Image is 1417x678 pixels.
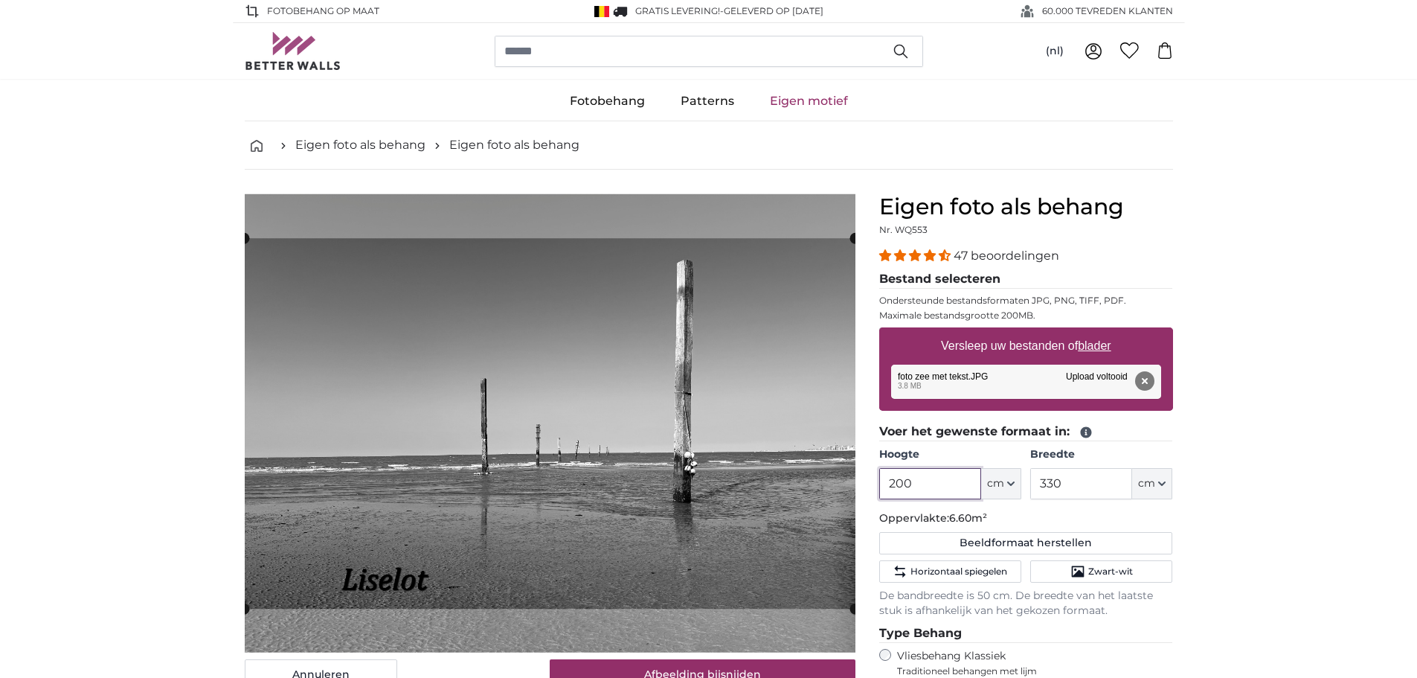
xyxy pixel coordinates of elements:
span: GRATIS levering! [635,5,720,16]
button: Beeldformaat herstellen [879,532,1173,554]
span: Geleverd op [DATE] [724,5,823,16]
label: Breedte [1030,447,1172,462]
button: Horizontaal spiegelen [879,560,1021,583]
u: blader [1078,339,1111,352]
span: - [720,5,823,16]
button: (nl) [1034,38,1076,65]
p: De bandbreedte is 50 cm. De breedte van het laatste stuk is afhankelijk van het gekozen formaat. [879,589,1173,618]
p: Maximale bestandsgrootte 200MB. [879,310,1173,322]
img: België [594,6,609,17]
p: Ondersteunde bestandsformaten JPG, PNG, TIFF, PDF. [879,295,1173,307]
img: Betterwalls [245,32,341,70]
p: Oppervlakte: [879,511,1173,526]
span: Zwart-wit [1088,566,1133,578]
span: Nr. WQ553 [879,224,928,235]
a: Patterns [663,82,752,121]
span: 60.000 TEVREDEN KLANTEN [1042,4,1173,18]
label: Versleep uw bestanden of [935,331,1117,361]
label: Hoogte [879,447,1021,462]
h1: Eigen foto als behang [879,194,1173,220]
span: 6.60m² [949,511,987,525]
button: cm [1132,468,1172,499]
label: Vliesbehang Klassiek [897,649,1146,677]
nav: breadcrumbs [245,121,1173,170]
legend: Bestand selecteren [879,270,1173,289]
span: cm [987,476,1004,491]
legend: Type Behang [879,624,1173,643]
span: 47 beoordelingen [954,249,1059,263]
button: cm [981,468,1021,499]
span: cm [1138,476,1155,491]
a: Eigen motief [752,82,866,121]
span: FOTOBEHANG OP MAAT [267,4,379,18]
span: Horizontaal spiegelen [910,566,1007,578]
legend: Voer het gewenste formaat in: [879,423,1173,441]
span: 4.38 stars [879,249,954,263]
span: Traditioneel behangen met lijm [897,665,1146,677]
a: Eigen foto als behang [295,136,425,154]
a: Eigen foto als behang [449,136,579,154]
button: Zwart-wit [1030,560,1172,583]
a: Fotobehang [552,82,663,121]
